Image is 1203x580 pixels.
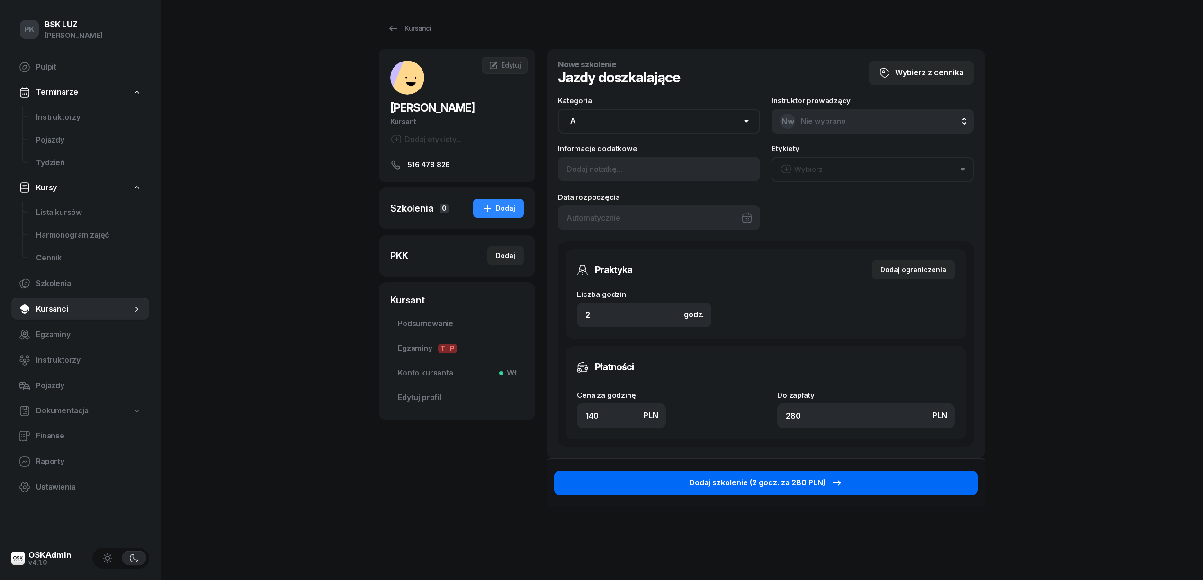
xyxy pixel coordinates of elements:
[501,61,521,69] span: Edytuj
[390,101,475,115] span: [PERSON_NAME]
[398,342,516,355] span: Egzaminy
[28,551,72,559] div: OSKAdmin
[11,476,149,499] a: Ustawienia
[448,344,457,353] span: P
[390,116,524,128] div: Kursant
[28,129,149,152] a: Pojazdy
[558,157,760,181] input: Dodaj notatkę...
[11,450,149,473] a: Raporty
[36,134,142,146] span: Pojazdy
[28,224,149,247] a: Harmonogram zajęć
[872,260,955,279] button: Dodaj ograniczenia
[36,329,142,341] span: Egzaminy
[390,312,524,335] a: Podsumowanie
[473,199,524,218] button: Dodaj
[689,477,843,489] div: Dodaj szkolenie (2 godz. za 280 PLN)
[24,26,35,34] span: PK
[390,362,524,384] a: Konto kursantaWł
[390,159,524,170] a: 516 478 826
[11,375,149,397] a: Pojazdy
[36,354,142,366] span: Instruktorzy
[379,19,440,38] a: Kursanci
[801,116,846,125] span: Nie wybrano
[595,359,634,375] h3: Płatności
[390,202,434,215] div: Szkolenia
[28,247,149,269] a: Cennik
[390,337,524,360] a: EgzaminyTP
[28,152,149,174] a: Tydzień
[440,204,449,213] span: 0
[36,229,142,241] span: Harmonogram zajęć
[11,400,149,422] a: Dokumentacja
[879,67,963,79] div: Wybierz z cennika
[28,201,149,224] a: Lista kursów
[577,403,666,428] input: 0
[577,303,711,327] input: 0
[36,380,142,392] span: Pojazdy
[482,57,528,74] a: Edytuj
[11,323,149,346] a: Egzaminy
[45,20,103,28] div: BSK LUZ
[36,157,142,169] span: Tydzień
[28,559,72,566] div: v4.1.0
[11,81,149,103] a: Terminarze
[503,367,516,379] span: Wł
[777,403,955,428] input: 0
[407,159,450,170] span: 516 478 826
[36,206,142,219] span: Lista kursów
[36,86,78,98] span: Terminarze
[36,61,142,73] span: Pulpit
[28,106,149,129] a: Instruktorzy
[554,471,978,495] button: Dodaj szkolenie (2 godz. za 280 PLN)
[390,294,524,307] div: Kursant
[781,117,794,125] span: Nw
[36,111,142,124] span: Instruktorzy
[398,318,516,330] span: Podsumowanie
[11,272,149,295] a: Szkolenia
[558,69,680,86] h1: Jazdy doszkalające
[36,455,142,468] span: Raporty
[595,262,632,277] h3: Praktyka
[482,203,515,214] div: Dodaj
[496,250,515,261] div: Dodaj
[11,56,149,79] a: Pulpit
[11,177,149,199] a: Kursy
[11,298,149,321] a: Kursanci
[11,349,149,372] a: Instruktorzy
[36,303,132,315] span: Kursanci
[390,134,462,145] button: Dodaj etykiety...
[45,29,103,42] div: [PERSON_NAME]
[36,277,142,290] span: Szkolenia
[387,23,431,34] div: Kursanci
[11,552,25,565] img: logo-xs@2x.png
[487,246,524,265] button: Dodaj
[390,386,524,409] a: Edytuj profil
[780,163,823,176] div: Wybierz
[398,367,516,379] span: Konto kursanta
[36,405,89,417] span: Dokumentacja
[36,430,142,442] span: Finanse
[880,264,946,276] div: Dodaj ograniczenia
[36,182,57,194] span: Kursy
[390,249,408,262] div: PKK
[558,61,680,69] h4: Nowe szkolenie
[36,252,142,264] span: Cennik
[772,157,974,182] button: Wybierz
[869,61,974,85] button: Wybierz z cennika
[36,481,142,493] span: Ustawienia
[438,344,448,353] span: T
[772,109,974,134] button: NwNie wybrano
[398,392,516,404] span: Edytuj profil
[11,425,149,447] a: Finanse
